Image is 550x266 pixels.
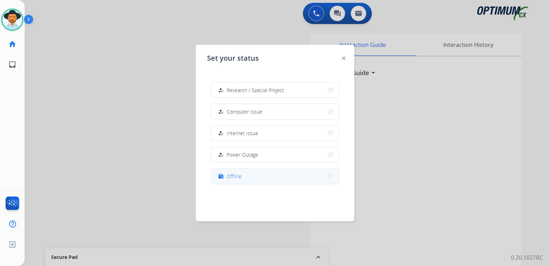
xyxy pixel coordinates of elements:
button: Internet Issue [211,126,339,141]
button: Offline [211,169,339,184]
span: Computer Issue [227,108,262,115]
span: Internet Issue [227,129,258,137]
mat-icon: how_to_reg [218,130,224,136]
p: 0.20.1027RC [511,253,543,262]
mat-icon: work_off [218,173,224,179]
button: Power Outage [211,147,339,162]
mat-icon: how_to_reg [218,87,224,93]
button: Computer Issue [211,104,339,119]
span: Set your status [207,53,259,63]
img: close-button [342,56,345,60]
mat-icon: how_to_reg [218,109,224,115]
mat-icon: home [8,40,17,48]
img: avatar [2,10,22,30]
span: Offline [227,173,242,180]
span: Research / Special Project [227,86,284,94]
button: Research / Special Project [211,83,339,98]
span: Power Outage [227,151,258,158]
mat-icon: inbox [8,60,17,69]
mat-icon: how_to_reg [218,152,224,158]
